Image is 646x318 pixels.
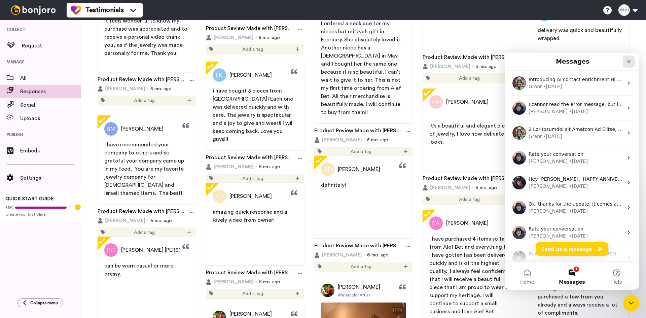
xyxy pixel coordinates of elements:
[459,196,480,203] span: Add a tag
[322,137,362,143] span: [PERSON_NAME]
[321,163,334,176] img: Profile Picture
[229,310,272,318] span: [PERSON_NAME]
[22,42,81,50] span: Request
[64,130,83,137] div: • [DATE]
[351,263,371,270] span: Add a tag
[213,209,289,223] span: amazing quick response and a lovely video from owner!
[98,217,145,224] button: [PERSON_NAME]
[104,263,175,277] span: can be worn casual or more dressy.
[20,174,81,182] span: Settings
[213,164,253,170] span: [PERSON_NAME]
[24,155,63,162] div: [PERSON_NAME]
[24,105,63,112] div: [PERSON_NAME]
[85,5,124,15] span: Testimonials
[393,307,402,313] div: CC
[31,189,104,203] button: Send us a message
[30,300,58,306] span: Collapse menu
[213,34,253,41] span: [PERSON_NAME]
[213,189,226,203] img: Profile Picture
[75,204,81,210] div: Tooltip anchor
[213,279,253,285] span: [PERSON_NAME]
[213,88,295,142] span: i have bought 3 pieces from [GEOGRAPHIC_DATA]! Each one was delivered quickly and with care. The ...
[24,80,37,87] div: Grant
[338,165,380,173] span: [PERSON_NAME]
[107,227,117,232] span: Help
[229,71,272,79] span: [PERSON_NAME]
[134,97,155,104] span: Add a tag
[423,184,470,191] button: [PERSON_NAME]
[423,63,470,70] button: [PERSON_NAME]
[98,207,188,217] a: Product Review Made with [PERSON_NAME]
[206,269,296,279] a: Product Review Made with [PERSON_NAME]
[8,123,21,137] img: Profile image for Matt
[538,270,619,316] span: I love [PERSON_NAME] and Evil Eye jewelry and am always looking for new items. I’ve purchased a f...
[5,205,13,210] span: 85%
[206,279,253,285] button: [PERSON_NAME]
[430,184,470,191] span: [PERSON_NAME]
[351,148,371,155] span: Add a tag
[8,73,21,87] img: Profile image for Grant
[242,290,263,297] span: Add a tag
[321,21,403,115] span: I ordered a necklace for my nieces bat mitzvah gift in February. She absolutely loved it. Another...
[98,217,196,224] div: 6 mo. ago
[64,55,83,62] div: • [DATE]
[206,153,296,164] a: Product Review Made with [PERSON_NAME]
[104,243,118,257] img: Profile Picture
[71,5,81,15] img: tm-color.svg
[104,122,118,136] img: Profile Picture
[205,182,216,192] span: New
[206,164,304,170] div: 6 mo. ago
[338,292,370,298] span: Watercolor Artist
[64,205,83,212] div: • [DATE]
[121,246,207,254] span: [PERSON_NAME] [PERSON_NAME]
[314,137,412,143] div: 5 mo. ago
[64,180,83,187] div: • [DATE]
[98,85,196,92] div: 5 mo. ago
[24,130,63,137] div: [PERSON_NAME]
[8,148,21,162] img: Profile image for Johann
[24,123,345,129] span: Hey [PERSON_NAME], HAPPY ANNIVERSARY!! From the whole team and myself, thank you so much for stay...
[15,227,29,232] span: Home
[314,242,404,252] a: Product Review Made with [PERSON_NAME]
[45,210,89,237] button: Messages
[24,148,422,154] span: Ok, thanks for the update. It comes and goes, I use the the tablet when it happens., Alef Bet by ...
[134,229,155,236] span: Add a tag
[39,80,58,87] div: • [DATE]
[423,63,521,70] div: 5 mo. ago
[213,68,226,82] img: Profile Picture
[20,114,81,122] span: Uploads
[429,236,515,314] span: i have purchased 4 items so far from Alef Bet and everything that I have gotten has been delivere...
[321,284,334,297] img: Profile Picture
[105,85,145,92] span: [PERSON_NAME]
[97,115,107,125] span: New
[20,74,81,82] span: All
[24,55,63,62] div: [PERSON_NAME]
[24,99,79,104] span: Rate your conversation
[54,227,80,232] span: Messages
[538,28,623,41] span: delivery was quick and beautifully wrapped
[121,125,164,133] span: [PERSON_NAME]
[64,155,83,162] div: • [DATE]
[24,173,79,179] span: Rate your conversation
[104,142,185,196] span: I have recommended your company to others and so grateful your company came up in my feed. You ar...
[505,53,639,290] iframe: Intercom live chat
[64,105,83,112] div: • [DATE]
[321,182,346,188] span: definitely!
[24,205,63,212] div: [PERSON_NAME]
[98,85,145,92] button: [PERSON_NAME]
[8,198,21,211] img: Profile image for Matt
[229,192,272,200] span: [PERSON_NAME]
[430,63,470,70] span: [PERSON_NAME]
[5,197,54,201] span: QUICK START GUIDE
[429,95,443,109] img: Profile Picture
[97,236,107,246] span: New
[446,219,489,227] span: [PERSON_NAME]
[98,75,188,85] a: Product Review Made with [PERSON_NAME]
[446,98,489,106] span: [PERSON_NAME]
[242,46,263,53] span: Add a tag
